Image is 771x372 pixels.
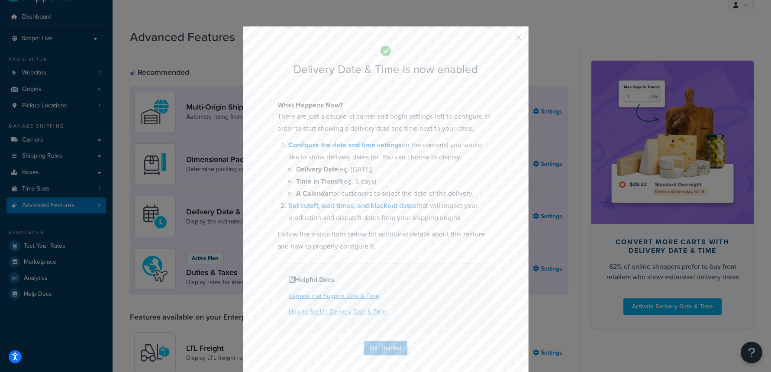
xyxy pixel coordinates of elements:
[289,307,386,316] a: How to Set Up Delivery Date & Time
[296,164,338,174] b: Delivery Date
[288,200,494,224] li: that will impact your production and dispatch dates from your shipping origins.
[296,176,342,186] b: Time in Transit
[296,188,331,198] b: A Calendar
[277,228,494,252] p: Follow the instructions below for additional details about this feature and how to properly confi...
[364,341,407,355] button: Ok, Thanks!
[277,110,494,135] p: There are just a couple of carrier and origin settings left to configure in order to start showin...
[288,139,494,200] li: on the carrier(s) you would like to show delivery dates for. You can choose to display:
[289,275,483,285] h4: Helpful Docs
[289,291,379,301] a: Carriers that Support Date & Time
[288,140,402,150] a: Configure the date and time settings
[296,188,494,200] li: for customers to select the date of the delivery.
[296,175,494,188] li: (eg. 3 days)
[277,63,494,76] h2: Delivery Date & Time is now enabled
[296,163,494,175] li: (eg. [DATE])
[288,201,416,210] a: Set cutoff, lead times, and blackout dates
[277,100,494,110] h4: What Happens Now?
